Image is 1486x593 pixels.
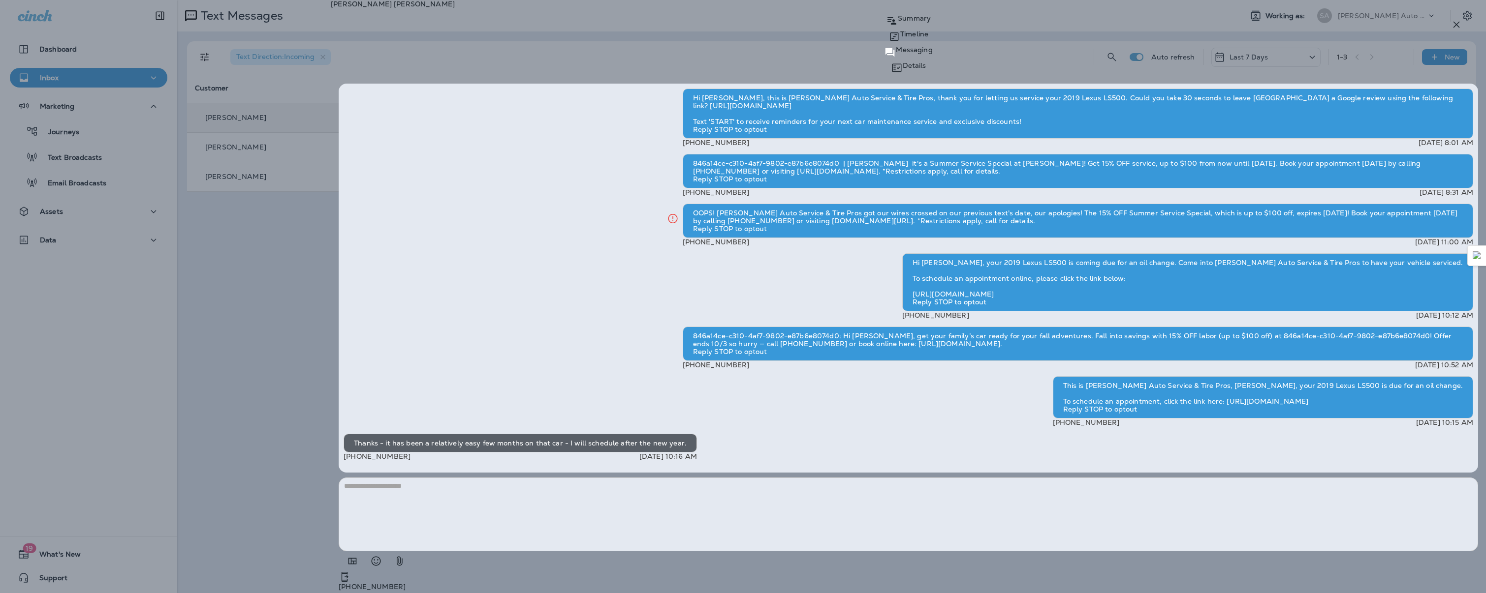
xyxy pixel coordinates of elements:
p: [DATE] 10:15 AM [1416,418,1473,426]
p: [DATE] 10:52 AM [1415,361,1473,369]
div: This is [PERSON_NAME] Auto Service & Tire Pros, [PERSON_NAME], your 2019 Lexus LS500 is due for a... [1053,376,1473,418]
p: [DATE] 8:31 AM [1420,188,1473,196]
p: [PHONE_NUMBER] [683,361,750,369]
p: [DATE] 10:16 AM [639,452,697,460]
p: Timeline [900,30,928,38]
img: Detect Auto [1473,251,1482,260]
p: [DATE] 8:01 AM [1419,139,1473,147]
p: [PHONE_NUMBER] [339,583,1478,591]
p: Details [903,61,926,69]
p: [PHONE_NUMBER] [1053,418,1120,426]
div: OOPS! [PERSON_NAME] Auto Service & Tire Pros got our wires crossed on our previous text's date, o... [683,204,1473,238]
p: [DATE] 11:00 AM [1415,238,1473,246]
div: Thanks - it has been a relatively easy few months on that car - I will schedule after the new year. [344,434,697,452]
p: Messaging [896,46,932,54]
div: Hi [PERSON_NAME], this is [PERSON_NAME] Auto Service & Tire Pros, thank you for letting us servic... [683,89,1473,139]
p: [PHONE_NUMBER] [683,139,750,147]
div: 846a14ce-c310-4af7-9802-e87b6e8074d0 | [PERSON_NAME] it's a Summer Service Special at [PERSON_NAM... [683,154,1473,188]
p: [PHONE_NUMBER] [902,311,969,319]
button: Select an emoji [366,551,386,571]
p: [DATE] 10:12 AM [1416,311,1473,319]
button: Click for more info [663,208,683,229]
p: [PHONE_NUMBER] [344,452,411,460]
p: [PHONE_NUMBER] [683,188,750,196]
div: Hi [PERSON_NAME], your 2019 Lexus LS500 is coming due for an oil change. Come into [PERSON_NAME] ... [902,253,1473,311]
p: Summary [898,14,931,22]
p: [PHONE_NUMBER] [683,238,750,246]
button: Add in a premade template [343,551,362,571]
div: 846a14ce-c310-4af7-9802-e87b6e8074d0: Hi [PERSON_NAME], get your family’s car ready for your fall... [683,326,1473,361]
